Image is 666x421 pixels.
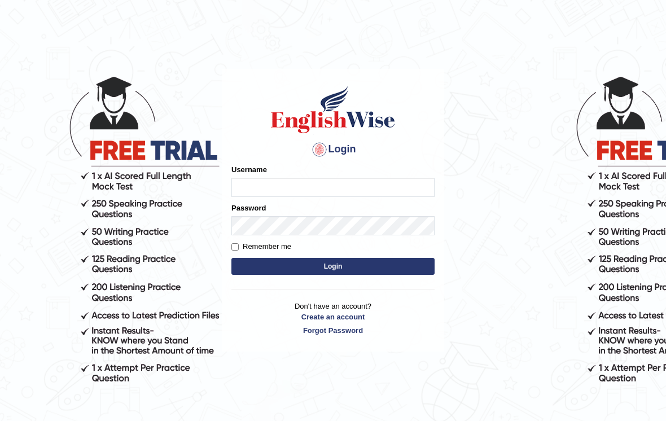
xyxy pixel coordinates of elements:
[231,243,239,251] input: Remember me
[231,325,435,336] a: Forgot Password
[231,258,435,275] button: Login
[231,241,291,252] label: Remember me
[231,164,267,175] label: Username
[231,301,435,336] p: Don't have an account?
[231,203,266,213] label: Password
[231,312,435,322] a: Create an account
[269,84,397,135] img: Logo of English Wise sign in for intelligent practice with AI
[231,141,435,159] h4: Login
